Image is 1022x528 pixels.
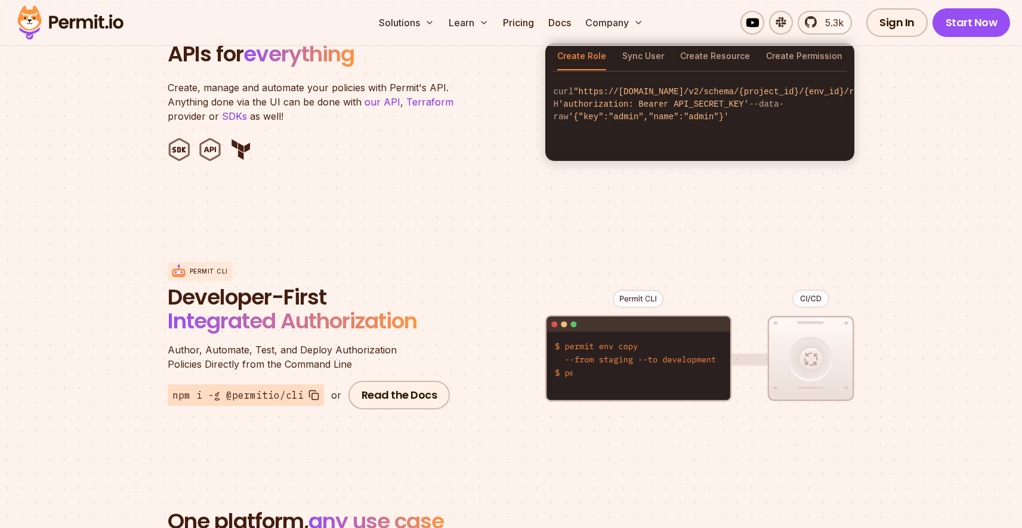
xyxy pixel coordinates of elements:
p: Policies Directly from the Command Line [168,343,454,371]
button: Create Role [557,43,606,70]
a: Pricing [498,11,539,35]
a: Docs [544,11,576,35]
p: Permit CLI [190,267,228,276]
span: "https://[DOMAIN_NAME]/v2/schema/{project_id}/{env_id}/roles" [573,87,879,97]
a: our API [365,96,400,108]
button: Create Resource [680,43,750,70]
a: 5.3k [798,11,852,35]
span: '{"key":"admin","name":"admin"}' [569,112,729,122]
a: Start Now [933,8,1011,37]
img: Permit logo [12,2,129,43]
button: Solutions [374,11,439,35]
button: npm i -g @permitio/cli [168,384,324,406]
div: or [331,388,341,402]
a: SDKs [222,110,247,122]
span: Developer-First [168,285,454,309]
span: Author, Automate, Test, and Deploy Authorization [168,343,454,357]
span: Integrated Authorization [168,306,417,336]
button: Sync User [622,43,664,70]
a: Sign In [866,8,928,37]
code: curl -H --data-raw [545,76,854,133]
a: Read the Docs [348,381,450,409]
h2: APIs for [168,42,530,66]
a: Terraform [406,96,453,108]
span: everything [243,39,354,69]
p: Create, manage and automate your policies with Permit's API. Anything done via the UI can be done... [168,80,466,123]
span: 5.3k [818,15,844,30]
button: Company [581,11,648,35]
span: npm i -g @permitio/cli [172,388,304,402]
span: 'authorization: Bearer API_SECRET_KEY' [558,100,749,109]
button: Learn [444,11,493,35]
button: Create Permission [766,43,842,70]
